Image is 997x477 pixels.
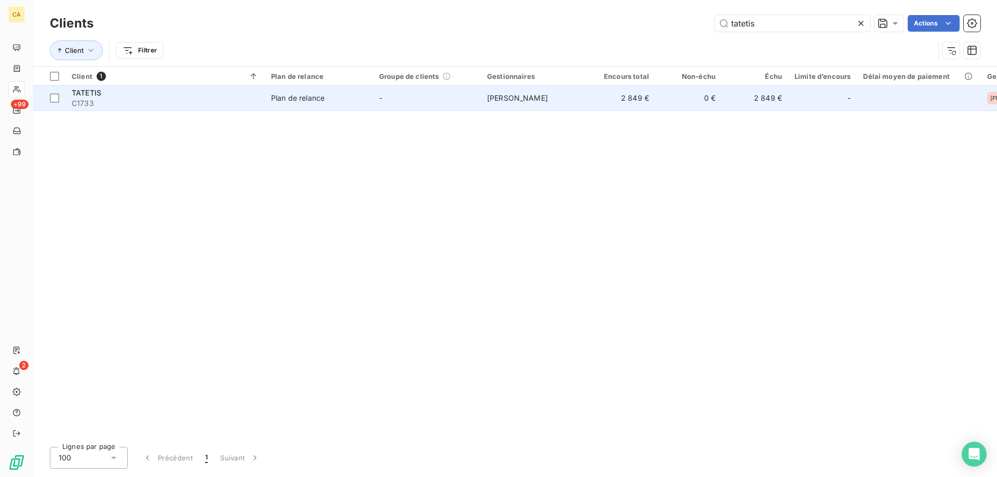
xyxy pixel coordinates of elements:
button: Filtrer [116,42,164,59]
div: Non-échu [662,72,716,80]
button: Client [50,40,103,60]
span: - [847,93,851,103]
a: +99 [8,102,24,118]
button: Suivant [214,447,266,469]
button: 1 [199,447,214,469]
div: Plan de relance [271,93,325,103]
span: 1 [97,72,106,81]
span: 1 [205,453,208,463]
img: Logo LeanPay [8,454,25,471]
td: 0 € [655,86,722,111]
div: Open Intercom Messenger [962,442,987,467]
span: 2 [19,361,29,370]
span: +99 [11,100,29,109]
input: Rechercher [715,15,870,32]
td: 2 849 € [722,86,788,111]
div: Délai moyen de paiement [863,72,974,80]
span: Client [72,72,92,80]
h3: Clients [50,14,93,33]
span: - [379,93,382,102]
div: Encours total [595,72,649,80]
div: Échu [728,72,782,80]
button: Actions [908,15,960,32]
td: 2 849 € [589,86,655,111]
span: Groupe de clients [379,72,439,80]
span: [PERSON_NAME] [487,93,548,102]
span: 100 [59,453,71,463]
div: Plan de relance [271,72,367,80]
span: C1733 [72,98,259,108]
div: CA [8,6,25,23]
span: Client [65,46,84,54]
div: Gestionnaires [487,72,583,80]
div: Limite d’encours [794,72,851,80]
button: Précédent [136,447,199,469]
span: TATETIS [72,88,101,97]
